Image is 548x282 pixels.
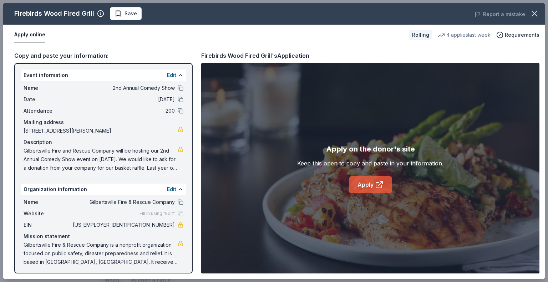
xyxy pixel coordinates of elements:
[24,118,183,127] div: Mailing address
[71,198,175,206] span: Gilbertsville Fire & Rescue Company
[14,27,45,42] button: Apply online
[110,7,142,20] button: Save
[297,159,443,168] div: Keep this open to copy and paste in your information.
[14,8,94,19] div: Firebirds Wood Fired Grill
[71,221,175,229] span: [US_EMPLOYER_IDENTIFICATION_NUMBER]
[139,211,175,216] span: Fill in using "Edit"
[24,95,71,104] span: Date
[496,31,539,39] button: Requirements
[167,185,176,194] button: Edit
[71,84,175,92] span: 2nd Annual Comedy Show
[201,51,309,60] div: Firebirds Wood Fired Grill's Application
[24,138,183,147] div: Description
[505,31,539,39] span: Requirements
[167,71,176,80] button: Edit
[24,107,71,115] span: Attendance
[24,209,71,218] span: Website
[349,176,392,193] a: Apply
[14,51,193,60] div: Copy and paste your information:
[21,70,186,81] div: Event information
[475,10,525,19] button: Report a mistake
[326,143,415,155] div: Apply on the donor's site
[71,95,175,104] span: [DATE]
[24,198,71,206] span: Name
[24,84,71,92] span: Name
[24,127,178,135] span: [STREET_ADDRESS][PERSON_NAME]
[21,184,186,195] div: Organization information
[24,241,178,266] span: Gilbertsville Fire & Rescue Company is a nonprofit organization focused on public safety, disaste...
[24,232,183,241] div: Mission statement
[71,107,175,115] span: 200
[125,9,137,18] span: Save
[24,147,178,172] span: Gilbertsville Fire and Rescue Company will be hosting our 2nd Annual Comedy Show event on [DATE]....
[409,30,432,40] div: Rolling
[24,221,71,229] span: EIN
[438,31,491,39] div: 4 applies last week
